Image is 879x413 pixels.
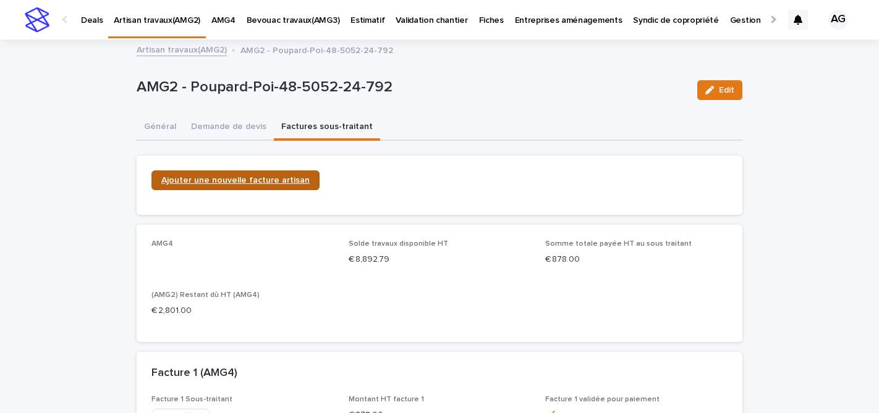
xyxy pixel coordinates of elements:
a: Ajouter une nouvelle facture artisan [151,170,320,190]
img: stacker-logo-s-only.png [25,7,49,32]
span: Somme totale payée HT au sous traitant [545,240,692,248]
button: Général [137,115,184,141]
span: Edit [719,86,734,94]
div: AG [828,10,848,30]
p: AMG2 - Poupard-Poi-48-5052-24-792 [137,78,687,96]
a: Artisan travaux(AMG2) [137,42,227,56]
button: Demande de devis [184,115,274,141]
span: (AMG2) Restant dû HT (AMG4) [151,291,260,299]
p: € 2,801.00 [151,304,334,317]
span: AMG4 [151,240,173,248]
p: € 8,892.79 [349,253,531,266]
span: Solde travaux disponible HT [349,240,448,248]
button: Factures sous-traitant [274,115,380,141]
span: Montant HT facture 1 [349,396,424,403]
button: Edit [697,80,742,100]
span: Facture 1 validée pour paiement [545,396,660,403]
h2: Facture 1 (AMG4) [151,367,237,380]
span: Facture 1 Sous-traitant [151,396,232,403]
p: AMG2 - Poupard-Poi-48-5052-24-792 [240,43,393,56]
p: € 878.00 [545,253,728,266]
span: Ajouter une nouvelle facture artisan [161,176,310,185]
